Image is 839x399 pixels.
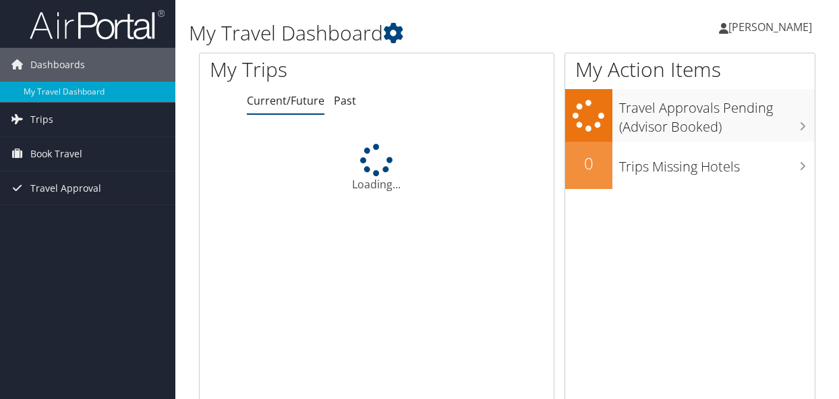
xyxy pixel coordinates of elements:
span: Book Travel [30,137,82,171]
span: Travel Approval [30,171,101,205]
img: airportal-logo.png [30,9,165,41]
h1: My Travel Dashboard [189,19,613,47]
h1: My Trips [210,55,396,84]
h3: Trips Missing Hotels [619,151,815,176]
a: [PERSON_NAME] [719,7,826,47]
div: Loading... [200,144,554,192]
h1: My Action Items [565,55,815,84]
h2: 0 [565,152,612,175]
a: Travel Approvals Pending (Advisor Booked) [565,89,815,141]
a: 0Trips Missing Hotels [565,142,815,189]
a: Current/Future [247,93,324,108]
h3: Travel Approvals Pending (Advisor Booked) [619,92,815,136]
span: Trips [30,103,53,136]
span: Dashboards [30,48,85,82]
span: [PERSON_NAME] [728,20,812,34]
a: Past [334,93,356,108]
